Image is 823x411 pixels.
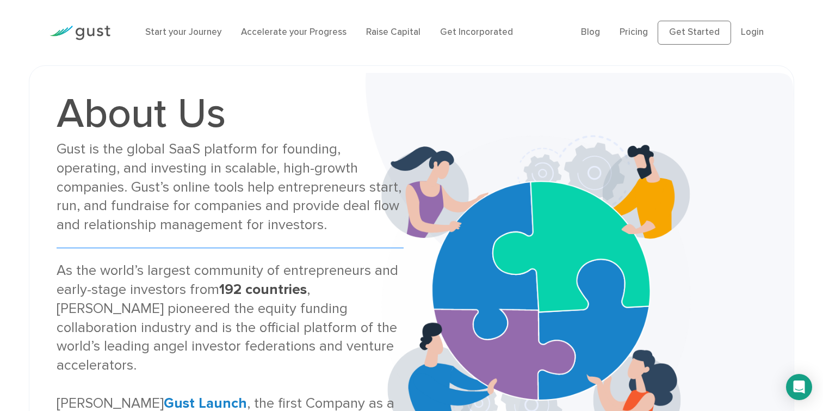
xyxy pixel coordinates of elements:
[620,27,648,38] a: Pricing
[366,27,420,38] a: Raise Capital
[786,374,812,400] div: Open Intercom Messenger
[741,27,764,38] a: Login
[145,27,221,38] a: Start your Journey
[658,21,731,45] a: Get Started
[440,27,513,38] a: Get Incorporated
[57,140,404,235] div: Gust is the global SaaS platform for founding, operating, and investing in scalable, high-growth ...
[219,281,307,298] strong: 192 countries
[49,26,110,40] img: Gust Logo
[57,93,404,134] h1: About Us
[241,27,346,38] a: Accelerate your Progress
[581,27,600,38] a: Blog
